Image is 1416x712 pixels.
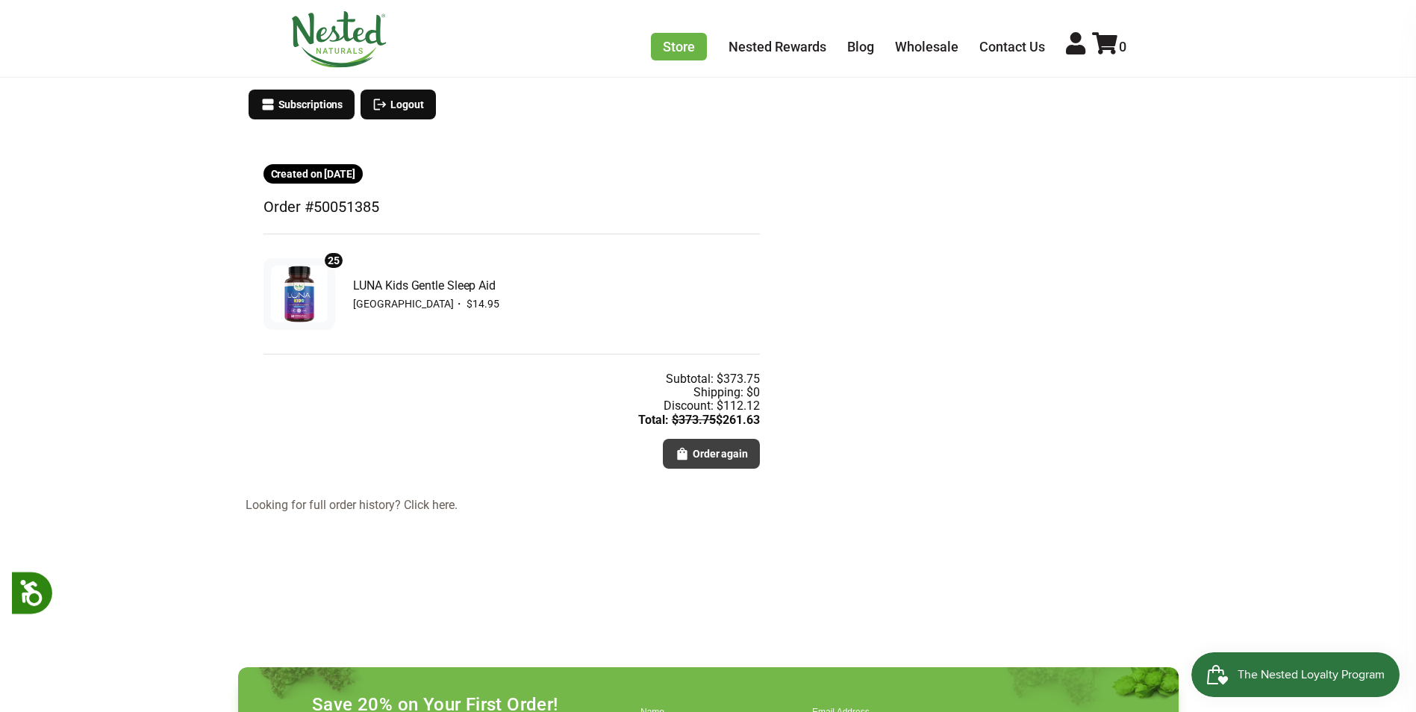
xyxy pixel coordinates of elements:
[278,96,343,113] span: Subscriptions
[263,199,760,216] h3: Order #50051385
[249,90,355,119] button: Subscriptions
[693,446,748,462] span: Order again
[290,11,387,68] img: Nested Naturals
[1191,652,1401,697] iframe: Button to open loyalty program pop-up
[1119,39,1126,54] span: 0
[638,413,760,427] div: Total: $261.63
[271,266,328,322] img: LUNA Kids Gentle Sleep Aid
[729,39,826,54] a: Nested Rewards
[271,166,355,182] span: Created on [DATE]
[979,39,1045,54] a: Contact Us
[847,39,874,54] a: Blog
[666,372,760,386] div: Subtotal: $373.75
[1092,39,1126,54] a: 0
[353,298,467,310] span: [GEOGRAPHIC_DATA] ・
[664,399,760,413] div: Discount: $112.12
[672,413,716,427] s: $373.75
[651,33,707,60] a: Store
[361,90,435,119] button: Logout
[323,252,344,269] div: 25 units of item: LUNA Kids Gentle Sleep Aid
[693,386,760,399] div: Shipping: $0
[663,439,760,469] button: Order again
[246,499,778,512] a: Looking for full order history? Click here.
[390,96,423,113] span: Logout
[328,252,340,269] span: 25
[353,276,501,296] span: LUNA Kids Gentle Sleep Aid
[467,298,499,310] span: $14.95
[895,39,958,54] a: Wholesale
